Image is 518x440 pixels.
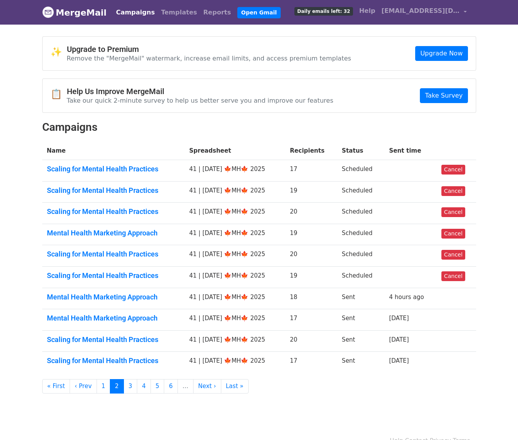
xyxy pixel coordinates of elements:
a: Cancel [441,229,465,239]
a: Cancel [441,207,465,217]
th: Recipients [285,142,337,160]
a: Cancel [441,250,465,260]
a: Open Gmail [237,7,281,18]
a: Mental Health Marketing Approach [47,293,180,301]
td: 41 | [DATE] 🍁MH🍁 2025 [185,309,285,331]
td: 17 [285,160,337,182]
td: 41 | [DATE] 🍁MH🍁 2025 [185,267,285,288]
a: Scaling for Mental Health Practices [47,335,180,344]
td: 41 | [DATE] 🍁MH🍁 2025 [185,245,285,267]
a: 3 [124,379,138,394]
img: MergeMail logo [42,6,54,18]
td: 41 | [DATE] 🍁MH🍁 2025 [185,181,285,203]
th: Sent time [384,142,436,160]
td: 18 [285,288,337,309]
td: 41 | [DATE] 🍁MH🍁 2025 [185,352,285,373]
a: Templates [158,5,200,20]
h4: Help Us Improve MergeMail [67,87,333,96]
a: Mental Health Marketing Approach [47,314,180,322]
a: Cancel [441,271,465,281]
a: 4 [137,379,151,394]
a: Scaling for Mental Health Practices [47,165,180,173]
a: Cancel [441,165,465,175]
p: Take our quick 2-minute survey to help us better serve you and improve our features [67,96,333,105]
a: Scaling for Mental Health Practices [47,207,180,216]
a: Reports [200,5,234,20]
span: [EMAIL_ADDRESS][DOMAIN_NAME] [382,6,460,16]
h2: Campaigns [42,121,476,134]
a: Campaigns [113,5,158,20]
a: [EMAIL_ADDRESS][DOMAIN_NAME] [378,3,470,21]
a: Help [356,3,378,19]
a: 4 hours ago [389,294,424,301]
th: Status [337,142,384,160]
td: 19 [285,181,337,203]
span: 📋 [50,89,67,100]
td: 19 [285,267,337,288]
td: 41 | [DATE] 🍁MH🍁 2025 [185,224,285,245]
a: Scaling for Mental Health Practices [47,186,180,195]
td: Scheduled [337,203,384,224]
th: Spreadsheet [185,142,285,160]
span: Daily emails left: 32 [294,7,353,16]
a: [DATE] [389,357,409,364]
a: MergeMail [42,4,107,21]
a: Scaling for Mental Health Practices [47,271,180,280]
td: 17 [285,309,337,331]
td: Scheduled [337,181,384,203]
a: 1 [97,379,111,394]
th: Name [42,142,185,160]
td: Sent [337,330,384,352]
a: Cancel [441,186,465,196]
td: 41 | [DATE] 🍁MH🍁 2025 [185,288,285,309]
a: Upgrade Now [415,46,468,61]
td: Scheduled [337,267,384,288]
td: 20 [285,245,337,267]
td: 41 | [DATE] 🍁MH🍁 2025 [185,160,285,182]
td: Scheduled [337,160,384,182]
td: 41 | [DATE] 🍁MH🍁 2025 [185,330,285,352]
span: ✨ [50,46,67,58]
a: Take Survey [420,88,468,103]
a: 6 [164,379,178,394]
td: 41 | [DATE] 🍁MH🍁 2025 [185,203,285,224]
td: 19 [285,224,337,245]
a: 5 [151,379,165,394]
a: [DATE] [389,336,409,343]
p: Remove the "MergeMail" watermark, increase email limits, and access premium templates [67,54,351,62]
td: Scheduled [337,224,384,245]
td: Scheduled [337,245,384,267]
td: 20 [285,330,337,352]
a: Last » [221,379,249,394]
a: [DATE] [389,315,409,322]
a: 2 [110,379,124,394]
a: Daily emails left: 32 [291,3,356,19]
td: Sent [337,288,384,309]
a: « First [42,379,70,394]
td: Sent [337,309,384,331]
a: Scaling for Mental Health Practices [47,356,180,365]
a: Scaling for Mental Health Practices [47,250,180,258]
a: ‹ Prev [70,379,97,394]
a: Mental Health Marketing Approach [47,229,180,237]
td: 17 [285,352,337,373]
td: 20 [285,203,337,224]
a: Next › [193,379,221,394]
h4: Upgrade to Premium [67,45,351,54]
td: Sent [337,352,384,373]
